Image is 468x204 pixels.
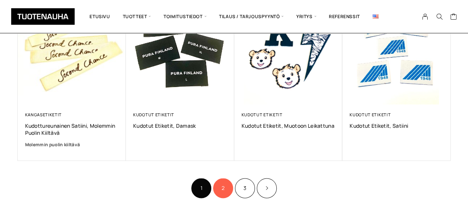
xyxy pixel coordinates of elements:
[418,13,432,20] a: My Account
[350,112,391,117] a: Kudotut etiketit
[25,141,80,148] b: Molemmin puolin kiiltävä
[117,6,157,27] span: Tuotteet
[450,13,457,22] a: Cart
[133,122,227,129] a: Kudotut etiketit, Damask
[323,6,366,27] a: Referenssit
[213,6,290,27] span: Tilaus / Tarjouspyyntö
[432,13,446,20] button: Search
[242,122,335,129] a: Kudotut etiketit, muotoon leikattuna
[25,122,119,136] a: Kudottureunainen satiini, molemmin puolin kiiltävä
[11,8,75,25] img: Tuotenauha Oy
[83,6,116,27] a: Etusivu
[290,6,323,27] span: Yritys
[25,141,119,148] a: Molemmin puolin kiiltävä
[18,177,451,199] nav: Product Pagination
[242,112,283,117] a: Kudotut etiketit
[133,112,174,117] a: Kudotut etiketit
[213,178,233,198] a: Sivu 2
[25,112,62,117] a: Kangasetiketit
[191,178,211,198] span: Sivu 1
[350,122,443,129] a: Kudotut etiketit, satiini
[235,178,255,198] a: Sivu 3
[157,6,213,27] span: Toimitustiedot
[373,14,378,19] img: English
